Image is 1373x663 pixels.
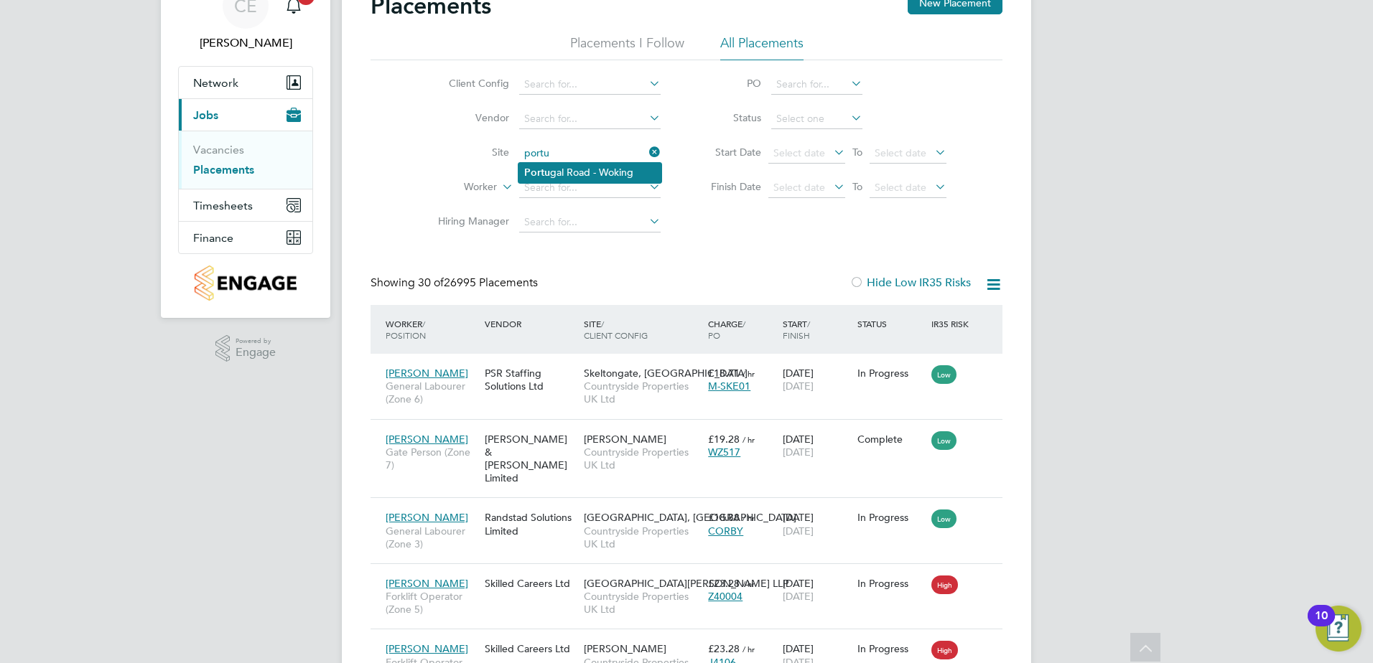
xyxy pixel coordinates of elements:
[931,641,958,659] span: High
[386,318,426,341] span: / Position
[386,525,478,550] span: General Labourer (Zone 3)
[382,634,1002,646] a: [PERSON_NAME]Forklift Operator (Zone 5)Skilled Careers Ltd[PERSON_NAME]Countryside Properties UK ...
[743,368,755,379] span: / hr
[931,431,957,450] span: Low
[857,577,925,590] div: In Progress
[771,109,862,129] input: Select one
[519,109,661,129] input: Search for...
[386,446,478,471] span: Gate Person (Zone 7)
[382,425,1002,437] a: [PERSON_NAME]Gate Person (Zone 7)[PERSON_NAME] & [PERSON_NAME] Limited[PERSON_NAME]Countryside Pr...
[708,590,743,603] span: Z40004
[708,446,740,459] span: WZ517
[875,181,926,194] span: Select date
[427,215,509,227] label: Hiring Manager
[708,318,745,341] span: / PO
[386,590,478,616] span: Forklift Operator (Zone 5)
[386,433,468,446] span: [PERSON_NAME]
[857,642,925,655] div: In Progress
[427,146,509,159] label: Site
[584,433,666,446] span: [PERSON_NAME]
[179,67,312,98] button: Network
[584,525,701,550] span: Countryside Properties UK Ltd
[708,511,740,524] span: £18.88
[584,367,748,380] span: Skeltongate, [GEOGRAPHIC_DATA]
[519,75,661,95] input: Search for...
[931,509,957,528] span: Low
[720,34,804,60] li: All Placements
[481,359,580,400] div: PSR Staffing Solutions Ltd
[857,367,925,380] div: In Progress
[386,511,468,524] span: [PERSON_NAME]
[178,34,313,52] span: Conor Edwards
[580,311,704,348] div: Site
[850,276,971,290] label: Hide Low IR35 Risks
[848,143,867,161] span: To
[584,380,701,405] span: Countryside Properties UK Ltd
[584,318,648,341] span: / Client Config
[708,642,740,655] span: £23.28
[743,512,755,523] span: / hr
[697,146,761,159] label: Start Date
[371,276,541,291] div: Showing
[708,577,740,590] span: £23.28
[179,99,312,131] button: Jobs
[386,380,478,405] span: General Labourer (Zone 6)
[193,163,254,177] a: Placements
[481,425,580,492] div: [PERSON_NAME] & [PERSON_NAME] Limited
[743,434,755,445] span: / hr
[771,75,862,95] input: Search for...
[386,367,468,380] span: [PERSON_NAME]
[193,199,253,212] span: Timesheets
[708,525,743,537] span: CORBY
[386,642,468,655] span: [PERSON_NAME]
[857,511,925,524] div: In Progress
[481,570,580,597] div: Skilled Careers Ltd
[875,146,926,159] span: Select date
[382,359,1002,371] a: [PERSON_NAME]General Labourer (Zone 6)PSR Staffing Solutions LtdSkeltongate, [GEOGRAPHIC_DATA]Cou...
[783,525,814,537] span: [DATE]
[708,380,750,392] span: M-SKE01
[931,365,957,384] span: Low
[193,143,244,156] a: Vacancies
[783,318,810,341] span: / Finish
[179,189,312,221] button: Timesheets
[519,144,661,164] input: Search for...
[779,311,854,348] div: Start
[1316,606,1362,652] button: Open Resource Center, 10 new notifications
[236,347,276,359] span: Engage
[179,222,312,253] button: Finance
[697,111,761,124] label: Status
[584,511,796,524] span: [GEOGRAPHIC_DATA], [GEOGRAPHIC_DATA]
[783,446,814,459] span: [DATE]
[779,504,854,544] div: [DATE]
[570,34,684,60] li: Placements I Follow
[854,311,928,337] div: Status
[414,180,497,194] label: Worker
[236,335,276,347] span: Powered by
[427,77,509,90] label: Client Config
[179,131,312,189] div: Jobs
[418,276,538,290] span: 26995 Placements
[215,335,276,362] a: Powered byEngage
[418,276,444,290] span: 30 of
[195,265,296,301] img: countryside-properties-logo-retina.png
[743,644,755,654] span: / hr
[386,577,468,590] span: [PERSON_NAME]
[518,163,661,182] li: gal Road - Woking
[382,569,1002,581] a: [PERSON_NAME]Forklift Operator (Zone 5)Skilled Careers Ltd[GEOGRAPHIC_DATA][PERSON_NAME] LLPCount...
[382,503,1002,515] a: [PERSON_NAME]General Labourer (Zone 3)Randstad Solutions Limited[GEOGRAPHIC_DATA], [GEOGRAPHIC_DA...
[584,590,701,616] span: Countryside Properties UK Ltd
[481,311,580,337] div: Vendor
[481,504,580,544] div: Randstad Solutions Limited
[783,380,814,392] span: [DATE]
[779,359,854,400] div: [DATE]
[704,311,779,348] div: Charge
[773,181,825,194] span: Select date
[708,367,740,380] span: £18.71
[584,446,701,471] span: Countryside Properties UK Ltd
[481,635,580,662] div: Skilled Careers Ltd
[178,265,313,301] a: Go to home page
[848,177,867,196] span: To
[519,178,661,198] input: Search for...
[524,166,550,179] b: Portu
